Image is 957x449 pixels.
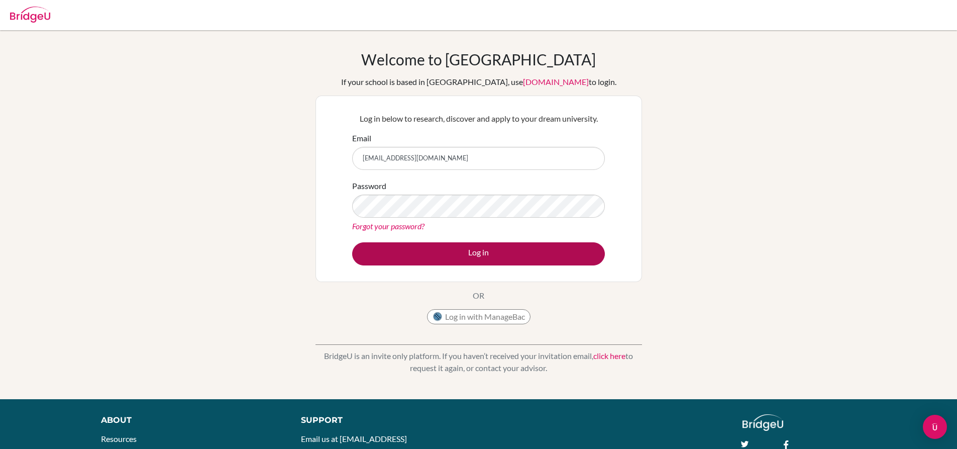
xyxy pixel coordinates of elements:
p: BridgeU is an invite only platform. If you haven’t received your invitation email, to request it ... [315,350,642,374]
p: OR [473,290,484,302]
button: Log in with ManageBac [427,309,530,324]
a: Resources [101,434,137,443]
p: Log in below to research, discover and apply to your dream university. [352,113,605,125]
div: Support [301,414,467,426]
label: Password [352,180,386,192]
label: Email [352,132,371,144]
div: About [101,414,278,426]
h1: Welcome to [GEOGRAPHIC_DATA] [361,50,596,68]
div: If your school is based in [GEOGRAPHIC_DATA], use to login. [341,76,616,88]
div: Open Intercom Messenger [923,415,947,439]
button: Log in [352,242,605,265]
a: Forgot your password? [352,221,424,231]
img: logo_white@2x-f4f0deed5e89b7ecb1c2cc34c3e3d731f90f0f143d5ea2071677605dd97b5244.png [742,414,783,431]
img: Bridge-U [10,7,50,23]
a: [DOMAIN_NAME] [523,77,589,86]
a: click here [593,351,625,361]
